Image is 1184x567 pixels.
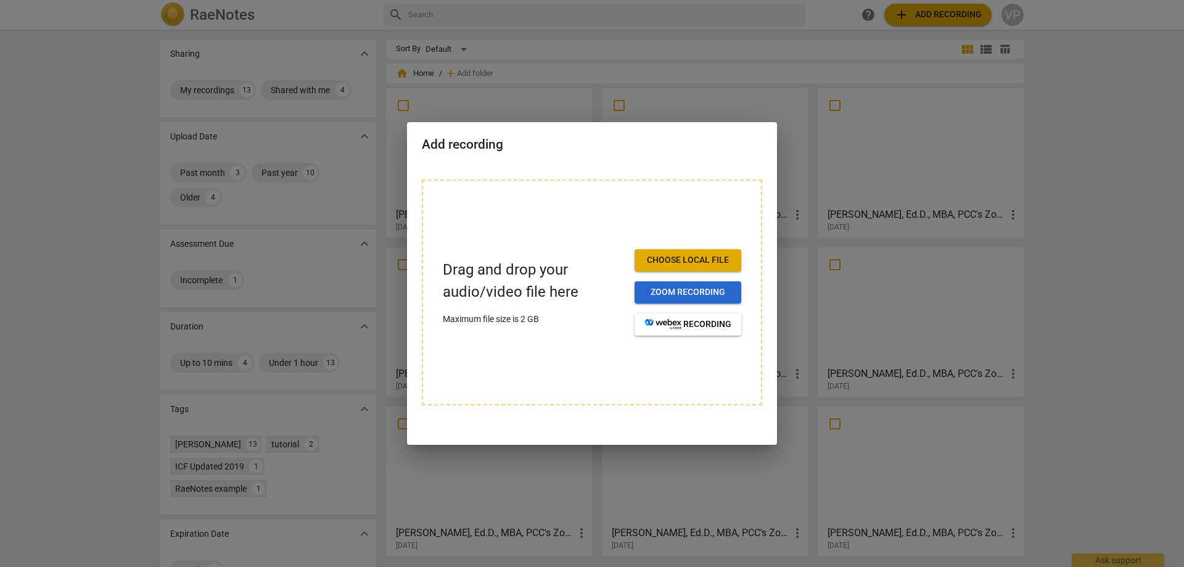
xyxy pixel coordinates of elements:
button: Zoom recording [635,281,741,304]
span: Zoom recording [644,286,731,299]
h2: Add recording [422,137,762,152]
button: Choose local file [635,249,741,271]
p: Maximum file size is 2 GB [443,313,625,326]
p: Drag and drop your audio/video file here [443,259,625,302]
span: Choose local file [644,254,731,267]
span: recording [644,318,731,331]
button: recording [635,313,741,336]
